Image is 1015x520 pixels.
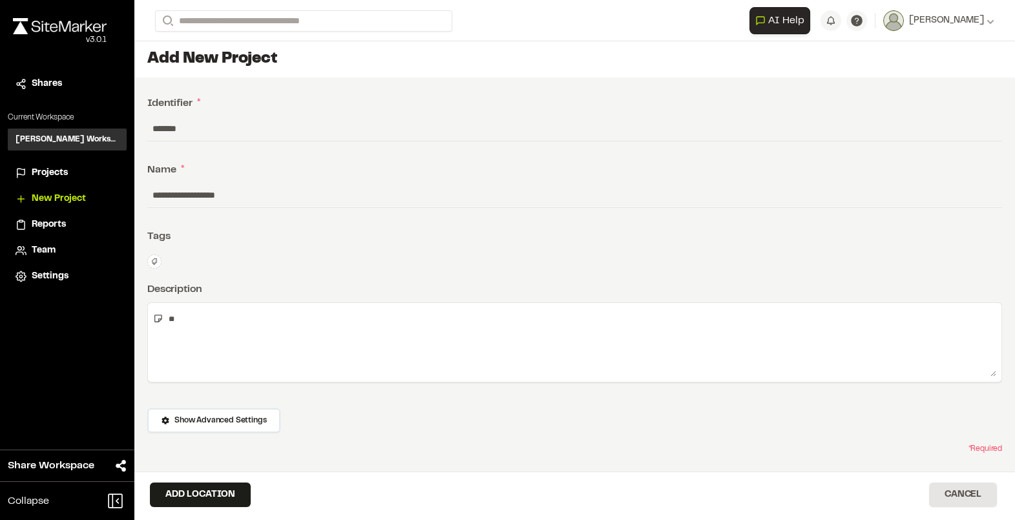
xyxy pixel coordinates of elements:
div: Open AI Assistant [749,7,815,34]
a: New Project [16,192,119,206]
button: Edit Tags [147,255,162,269]
a: Shares [16,77,119,91]
button: Open AI Assistant [749,7,810,34]
div: Name [147,162,1002,178]
a: Reports [16,218,119,232]
h3: [PERSON_NAME] Workspace [16,134,119,145]
h1: Add New Project [147,49,1002,70]
button: Show Advanced Settings [147,408,280,433]
span: Show Advanced Settings [174,415,266,426]
button: Cancel [929,483,997,507]
a: Projects [16,166,119,180]
span: Share Workspace [8,458,94,473]
div: Oh geez...please don't... [13,34,107,46]
span: AI Help [768,13,804,28]
p: Current Workspace [8,112,127,123]
span: * Required [968,443,1002,455]
a: Settings [16,269,119,284]
span: New Project [32,192,86,206]
span: [PERSON_NAME] [909,14,984,28]
span: Team [32,244,56,258]
span: Collapse [8,494,49,509]
button: [PERSON_NAME] [883,10,994,31]
img: User [883,10,904,31]
span: Reports [32,218,66,232]
span: Shares [32,77,62,91]
button: Add Location [150,483,251,507]
span: Projects [32,166,68,180]
div: Identifier [147,96,1002,111]
div: Tags [147,229,1002,244]
button: Search [155,10,178,32]
div: Description [147,282,1002,297]
img: rebrand.png [13,18,107,34]
a: Team [16,244,119,258]
span: Settings [32,269,68,284]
